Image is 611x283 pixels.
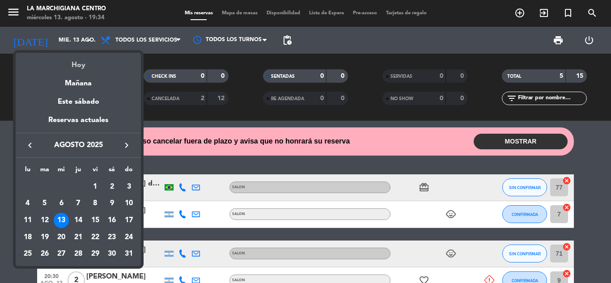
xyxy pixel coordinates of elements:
td: 21 de agosto de 2025 [70,229,87,246]
div: 5 [37,196,52,211]
div: 17 [121,213,136,228]
td: AGO. [19,178,87,195]
td: 6 de agosto de 2025 [53,195,70,212]
div: 15 [88,213,103,228]
td: 9 de agosto de 2025 [104,195,121,212]
div: 1 [88,179,103,194]
td: 24 de agosto de 2025 [120,229,137,246]
td: 26 de agosto de 2025 [36,246,53,263]
div: Hoy [16,53,141,71]
button: keyboard_arrow_right [119,139,135,151]
td: 3 de agosto de 2025 [120,178,137,195]
td: 23 de agosto de 2025 [104,229,121,246]
div: 31 [121,247,136,262]
div: Mañana [16,71,141,89]
th: martes [36,165,53,178]
div: 13 [54,213,69,228]
td: 13 de agosto de 2025 [53,212,70,229]
div: 30 [104,247,119,262]
td: 30 de agosto de 2025 [104,246,121,263]
div: 11 [20,213,35,228]
th: viernes [87,165,104,178]
div: 28 [71,247,86,262]
td: 12 de agosto de 2025 [36,212,53,229]
td: 14 de agosto de 2025 [70,212,87,229]
td: 22 de agosto de 2025 [87,229,104,246]
div: 24 [121,230,136,245]
i: keyboard_arrow_left [25,140,35,151]
div: 7 [71,196,86,211]
div: 22 [88,230,103,245]
div: 27 [54,247,69,262]
td: 25 de agosto de 2025 [19,246,36,263]
td: 10 de agosto de 2025 [120,195,137,212]
div: 4 [20,196,35,211]
div: 25 [20,247,35,262]
th: lunes [19,165,36,178]
div: 20 [54,230,69,245]
span: agosto 2025 [38,139,119,151]
div: 26 [37,247,52,262]
td: 18 de agosto de 2025 [19,229,36,246]
td: 16 de agosto de 2025 [104,212,121,229]
div: 12 [37,213,52,228]
div: Reservas actuales [16,114,141,133]
div: 9 [104,196,119,211]
div: 2 [104,179,119,194]
th: miércoles [53,165,70,178]
td: 19 de agosto de 2025 [36,229,53,246]
th: sábado [104,165,121,178]
div: 14 [71,213,86,228]
th: domingo [120,165,137,178]
td: 15 de agosto de 2025 [87,212,104,229]
div: 16 [104,213,119,228]
td: 11 de agosto de 2025 [19,212,36,229]
div: 23 [104,230,119,245]
td: 29 de agosto de 2025 [87,246,104,263]
div: 19 [37,230,52,245]
div: 3 [121,179,136,194]
td: 7 de agosto de 2025 [70,195,87,212]
div: 8 [88,196,103,211]
th: jueves [70,165,87,178]
td: 5 de agosto de 2025 [36,195,53,212]
div: 21 [71,230,86,245]
div: 29 [88,247,103,262]
td: 2 de agosto de 2025 [104,178,121,195]
td: 27 de agosto de 2025 [53,246,70,263]
button: keyboard_arrow_left [22,139,38,151]
td: 20 de agosto de 2025 [53,229,70,246]
i: keyboard_arrow_right [121,140,132,151]
td: 4 de agosto de 2025 [19,195,36,212]
div: 10 [121,196,136,211]
td: 28 de agosto de 2025 [70,246,87,263]
div: 18 [20,230,35,245]
div: Este sábado [16,89,141,114]
div: 6 [54,196,69,211]
td: 1 de agosto de 2025 [87,178,104,195]
td: 17 de agosto de 2025 [120,212,137,229]
td: 8 de agosto de 2025 [87,195,104,212]
td: 31 de agosto de 2025 [120,246,137,263]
